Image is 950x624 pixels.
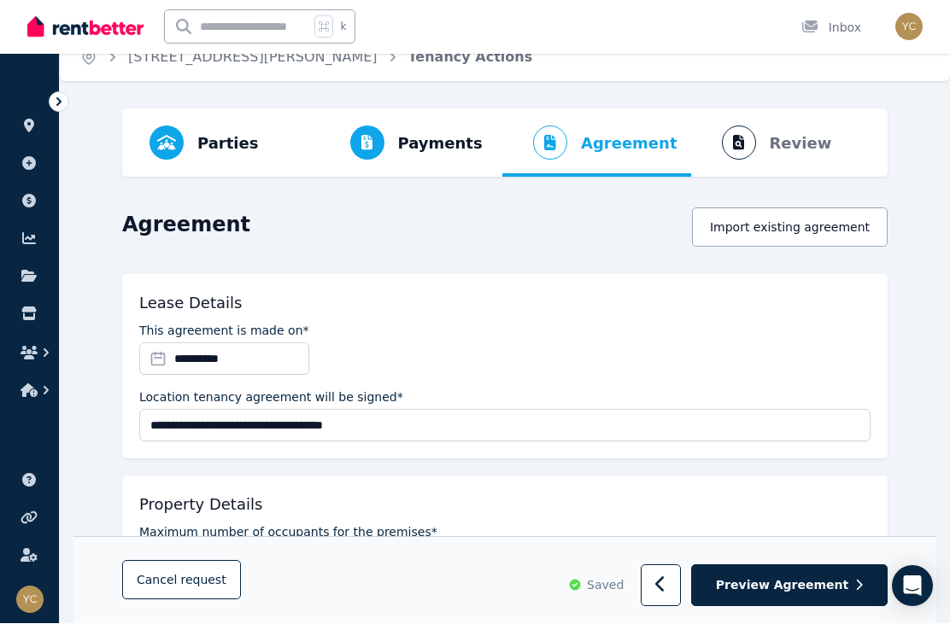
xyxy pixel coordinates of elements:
[895,14,923,41] img: Steven Davis
[139,292,242,316] h5: Lease Details
[408,50,533,66] a: Tenancy Actions
[587,578,624,595] span: Saved
[139,493,262,517] h5: Property Details
[137,574,226,588] span: Cancel
[502,109,691,178] button: Agreement
[180,573,226,590] span: request
[128,50,378,66] a: [STREET_ADDRESS][PERSON_NAME]
[60,34,553,82] nav: Breadcrumb
[691,566,888,608] button: Preview Agreement
[197,132,258,156] span: Parties
[139,323,309,340] label: This agreement is made on*
[340,20,346,34] span: k
[398,132,483,156] span: Payments
[14,94,67,106] span: ORGANISE
[16,586,44,614] img: Steven Davis
[892,566,933,607] div: Open Intercom Messenger
[122,212,250,239] h1: Agreement
[320,109,496,178] button: Payments
[692,208,888,248] button: Import existing agreement
[139,389,403,406] label: Location tenancy agreement will be signed*
[136,109,272,178] button: Parties
[122,562,241,601] button: Cancelrequest
[716,578,848,595] span: Preview Agreement
[139,524,437,541] label: Maximum number of occupants for the premises*
[122,109,888,178] nav: Progress
[27,15,144,40] img: RentBetter
[801,20,861,37] div: Inbox
[581,132,677,156] span: Agreement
